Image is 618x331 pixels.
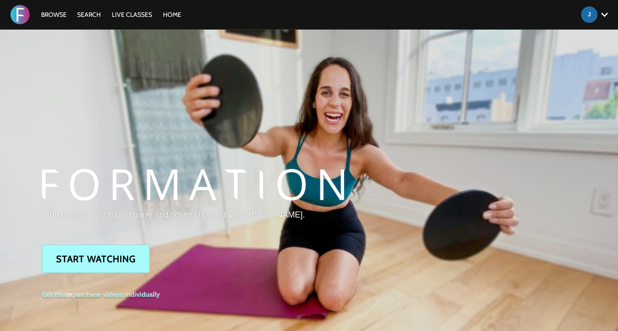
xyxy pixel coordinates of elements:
[107,10,157,19] a: LIVE CLASSES
[37,10,71,19] a: Browse
[73,291,160,298] a: purchase videos individually
[37,10,186,19] nav: Primary
[42,291,66,298] a: Gift this
[158,10,186,19] a: HOME
[42,291,160,298] span: or
[42,209,344,221] p: High energy, beat based barre and sculpt classes by [PERSON_NAME].
[42,245,150,273] a: Start Watching
[73,10,105,19] a: Search
[42,169,344,201] img: FORMATION
[10,5,30,24] img: FORMATION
